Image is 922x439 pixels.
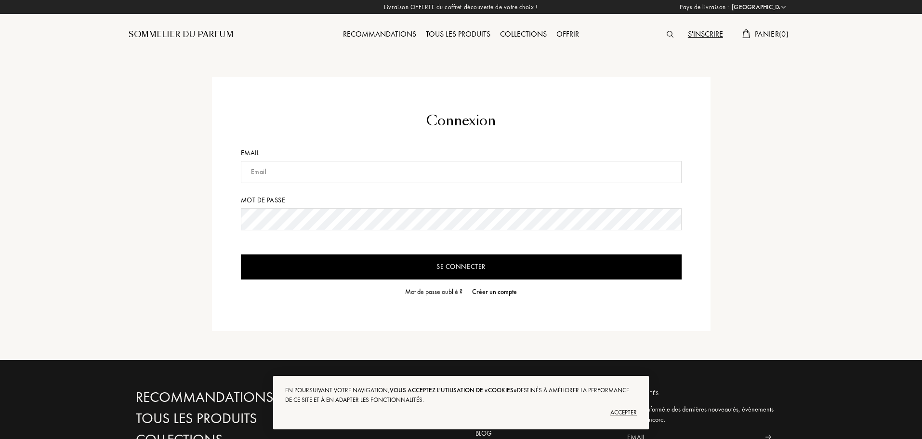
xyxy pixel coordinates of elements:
div: Connexion [241,111,682,131]
div: Actualités [627,389,779,398]
input: Se connecter [241,254,682,279]
div: Accepter [285,405,637,420]
a: Recommandations [136,389,343,406]
div: S'inscrire [683,28,728,41]
a: Sommelier du Parfum [129,29,234,40]
a: Collections [495,29,552,39]
div: Mot de passe [241,195,682,205]
a: Blog [475,428,613,439]
div: Restez informé.e des dernières nouveautés, évènements et plus encore. [627,404,779,425]
a: Créer un compte [467,287,517,297]
img: cart.svg [742,29,750,38]
a: S'inscrire [683,29,728,39]
span: Panier ( 0 ) [755,29,789,39]
span: vous acceptez l'utilisation de «cookies» [390,386,517,394]
div: Collections [495,28,552,41]
span: Pays de livraison : [680,2,729,12]
div: Mot de passe oublié ? [405,287,462,297]
a: Recommandations [338,29,421,39]
div: Email [241,148,682,158]
div: Recommandations [338,28,421,41]
div: Créer un compte [472,287,517,297]
input: Email [241,161,682,183]
div: Tous les produits [421,28,495,41]
a: Offrir [552,29,584,39]
div: En poursuivant votre navigation, destinés à améliorer la performance de ce site et à en adapter l... [285,386,637,405]
a: Tous les produits [421,29,495,39]
a: Tous les produits [136,410,343,427]
img: search_icn.svg [667,31,673,38]
div: Offrir [552,28,584,41]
